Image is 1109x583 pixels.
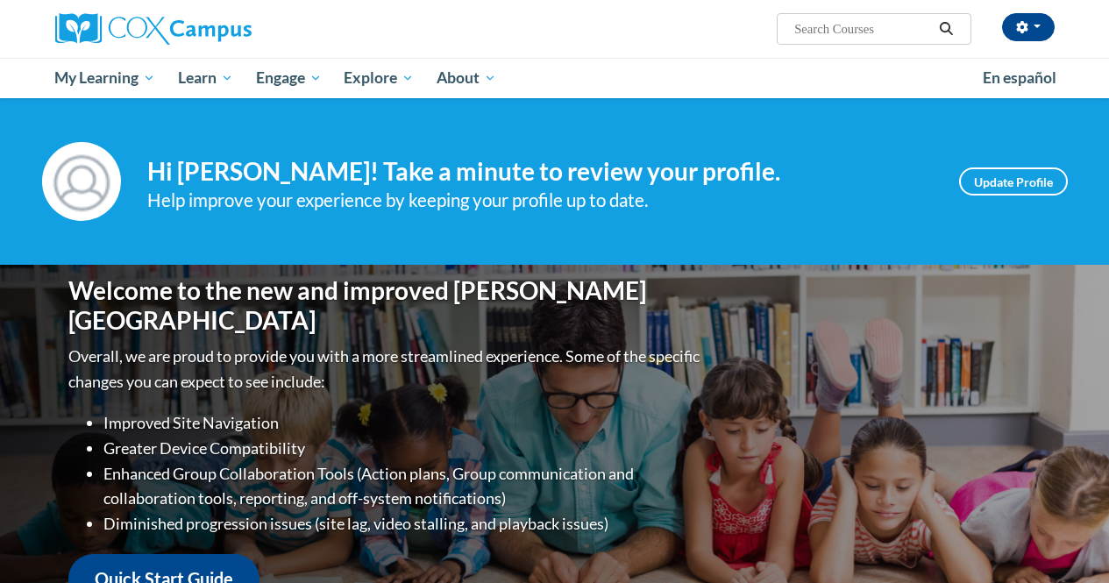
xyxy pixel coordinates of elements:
[55,13,371,45] a: Cox Campus
[167,58,245,98] a: Learn
[147,157,933,187] h4: Hi [PERSON_NAME]! Take a minute to review your profile.
[103,461,704,512] li: Enhanced Group Collaboration Tools (Action plans, Group communication and collaboration tools, re...
[68,276,704,335] h1: Welcome to the new and improved [PERSON_NAME][GEOGRAPHIC_DATA]
[983,68,1056,87] span: En español
[793,18,933,39] input: Search Courses
[103,511,704,537] li: Diminished progression issues (site lag, video stalling, and playback issues)
[42,58,1068,98] div: Main menu
[42,142,121,221] img: Profile Image
[933,18,959,39] button: Search
[959,167,1068,196] a: Update Profile
[245,58,333,98] a: Engage
[1039,513,1095,569] iframe: Button to launch messaging window
[1002,13,1055,41] button: Account Settings
[437,68,496,89] span: About
[178,68,233,89] span: Learn
[344,68,414,89] span: Explore
[971,60,1068,96] a: En español
[103,436,704,461] li: Greater Device Compatibility
[103,410,704,436] li: Improved Site Navigation
[68,344,704,395] p: Overall, we are proud to provide you with a more streamlined experience. Some of the specific cha...
[332,58,425,98] a: Explore
[425,58,508,98] a: About
[54,68,155,89] span: My Learning
[256,68,322,89] span: Engage
[44,58,167,98] a: My Learning
[147,186,933,215] div: Help improve your experience by keeping your profile up to date.
[55,13,252,45] img: Cox Campus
